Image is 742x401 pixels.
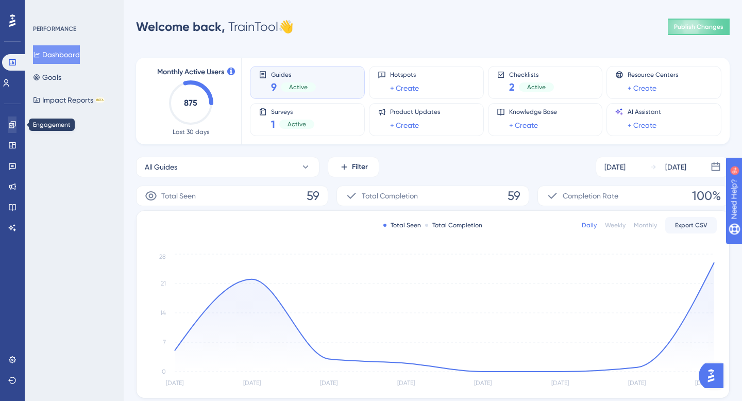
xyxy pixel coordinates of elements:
span: Active [288,120,306,128]
tspan: 28 [159,253,166,260]
span: 100% [692,188,721,204]
span: Surveys [271,108,314,115]
button: Goals [33,68,61,87]
div: Total Completion [425,221,482,229]
tspan: [DATE] [243,379,261,387]
span: Checklists [509,71,554,78]
tspan: [DATE] [166,379,183,387]
span: Last 30 days [173,128,209,136]
button: All Guides [136,157,319,177]
tspan: [DATE] [474,379,492,387]
button: Publish Changes [668,19,730,35]
div: PERFORMANCE [33,25,76,33]
span: Completion Rate [563,190,618,202]
span: Product Updates [390,108,440,116]
span: 9 [271,80,277,94]
span: Welcome back, [136,19,225,34]
span: AI Assistant [628,108,661,116]
button: Filter [328,157,379,177]
tspan: [DATE] [320,379,338,387]
a: + Create [390,119,419,131]
button: Impact ReportsBETA [33,91,105,109]
div: BETA [95,97,105,103]
span: Guides [271,71,316,78]
div: [DATE] [665,161,686,173]
tspan: [DATE] [628,379,646,387]
span: Total Seen [161,190,196,202]
iframe: UserGuiding AI Assistant Launcher [699,360,730,391]
div: TrainTool 👋 [136,19,294,35]
tspan: 0 [162,368,166,375]
span: Knowledge Base [509,108,557,116]
span: 2 [509,80,515,94]
button: Dashboard [33,45,80,64]
span: Resource Centers [628,71,678,79]
span: 59 [508,188,520,204]
span: All Guides [145,161,177,173]
div: Daily [582,221,597,229]
span: Monthly Active Users [157,66,224,78]
span: Active [289,83,308,91]
tspan: 21 [161,280,166,287]
a: + Create [628,82,656,94]
span: Active [527,83,546,91]
tspan: [DATE] [397,379,415,387]
button: Export CSV [665,217,717,233]
span: Export CSV [675,221,707,229]
div: [DATE] [604,161,626,173]
div: Total Seen [383,221,421,229]
tspan: 7 [163,339,166,346]
span: Filter [352,161,368,173]
div: Monthly [634,221,657,229]
span: 1 [271,117,275,131]
a: + Create [509,119,538,131]
text: 875 [184,98,197,108]
div: Weekly [605,221,626,229]
span: Need Help? [24,3,64,15]
a: + Create [390,82,419,94]
span: Hotspots [390,71,419,79]
tspan: 14 [160,309,166,316]
span: 59 [307,188,319,204]
a: + Create [628,119,656,131]
tspan: [DATE] [551,379,569,387]
span: Total Completion [362,190,418,202]
div: 9+ [70,5,76,13]
tspan: [DATE] [695,379,713,387]
span: Publish Changes [674,23,723,31]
